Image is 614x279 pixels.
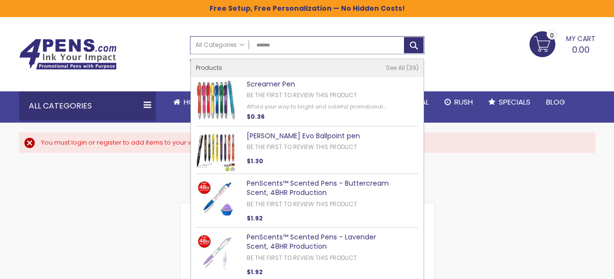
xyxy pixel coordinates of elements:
a: PenScents™ Scented Pens - Buttercream Scent, 48HR Production [247,178,389,197]
span: $1.92 [247,268,263,276]
span: 39 [406,64,419,72]
span: 0.00 [572,43,590,56]
span: Home [184,97,204,107]
span: Rush [454,97,473,107]
span: All Categories [195,41,244,49]
a: [PERSON_NAME] Evo Ballpoint pen [247,131,360,141]
a: Specials [481,91,538,113]
span: $0.36 [247,112,265,121]
iframe: Google Customer Reviews [533,253,614,279]
img: PenScents™ Scented Pens - Buttercream Scent, 48HR Production [196,179,236,219]
div: Free shipping on pen orders over $199 [342,54,424,74]
span: See All [386,64,405,72]
a: Be the first to review this product [247,143,357,151]
a: PenScents™ Scented Pens - Lavender Scent, 48HR Production [247,232,376,251]
div: All Categories [19,91,156,121]
span: Blog [546,97,565,107]
span: $1.92 [247,214,263,222]
a: Blog [538,91,573,113]
img: PenScents™ Scented Pens - Lavender Scent, 48HR Production [196,233,236,273]
div: If you have an account, sign in with your email address. [180,188,434,196]
a: 0.00 0 [529,31,595,56]
span: Products [196,64,222,72]
a: Home [166,91,212,113]
div: Afford your way to bright and colorful promotional... [247,103,391,110]
a: Be the first to review this product [247,200,357,208]
a: See All 39 [386,64,419,72]
a: Screamer Pen [247,79,295,89]
img: Schneider Evo Ballpoint pen [196,131,236,172]
a: All Categories [191,37,249,53]
a: Be the first to review this product [247,91,357,99]
a: Be the first to review this product [247,254,357,262]
span: Specials [499,97,530,107]
span: $1.30 [247,157,263,165]
div: You must login or register to add items to your wishlist. [41,138,586,147]
img: Screamer Pen [196,80,236,120]
a: Rush [437,91,481,113]
img: 4Pens Custom Pens and Promotional Products [19,39,117,70]
span: 0 [550,31,554,40]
